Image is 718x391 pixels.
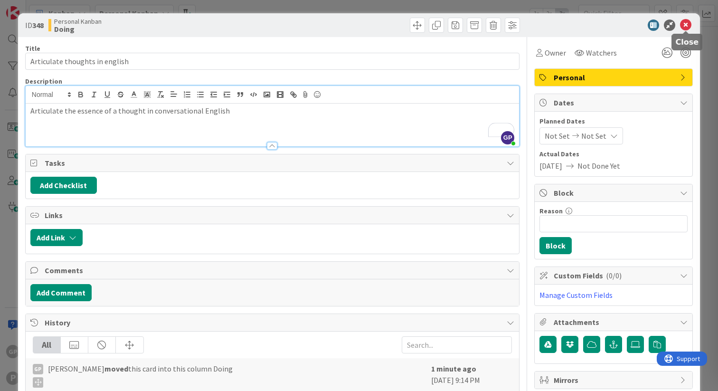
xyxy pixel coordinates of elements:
[26,104,519,146] div: To enrich screen reader interactions, please activate Accessibility in Grammarly extension settings
[45,210,502,221] span: Links
[33,337,61,353] div: All
[25,53,520,70] input: type card name here...
[32,20,44,30] b: 348
[25,44,40,53] label: Title
[104,364,128,373] b: moved
[33,364,43,374] div: GP
[54,18,102,25] span: Personal Kanban
[554,374,675,386] span: Mirrors
[45,265,502,276] span: Comments
[554,97,675,108] span: Dates
[539,160,562,172] span: [DATE]
[20,1,43,13] span: Support
[45,157,502,169] span: Tasks
[30,177,97,194] button: Add Checklist
[554,270,675,281] span: Custom Fields
[30,284,92,301] button: Add Comment
[539,237,572,254] button: Block
[539,207,563,215] label: Reason
[606,271,622,280] span: ( 0/0 )
[545,130,570,142] span: Not Set
[581,130,606,142] span: Not Set
[545,47,566,58] span: Owner
[25,19,44,31] span: ID
[539,149,688,159] span: Actual Dates
[45,317,502,328] span: History
[554,72,675,83] span: Personal
[30,229,83,246] button: Add Link
[539,116,688,126] span: Planned Dates
[539,290,613,300] a: Manage Custom Fields
[577,160,620,172] span: Not Done Yet
[554,187,675,199] span: Block
[431,364,476,373] b: 1 minute ago
[54,25,102,33] b: Doing
[501,131,514,144] span: GP
[402,336,512,353] input: Search...
[586,47,617,58] span: Watchers
[676,38,699,47] h5: Close
[30,105,514,116] p: Articulate the essence of a thought in conversational English
[25,77,62,86] span: Description
[48,363,233,388] span: [PERSON_NAME] this card into this column Doing
[554,316,675,328] span: Attachments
